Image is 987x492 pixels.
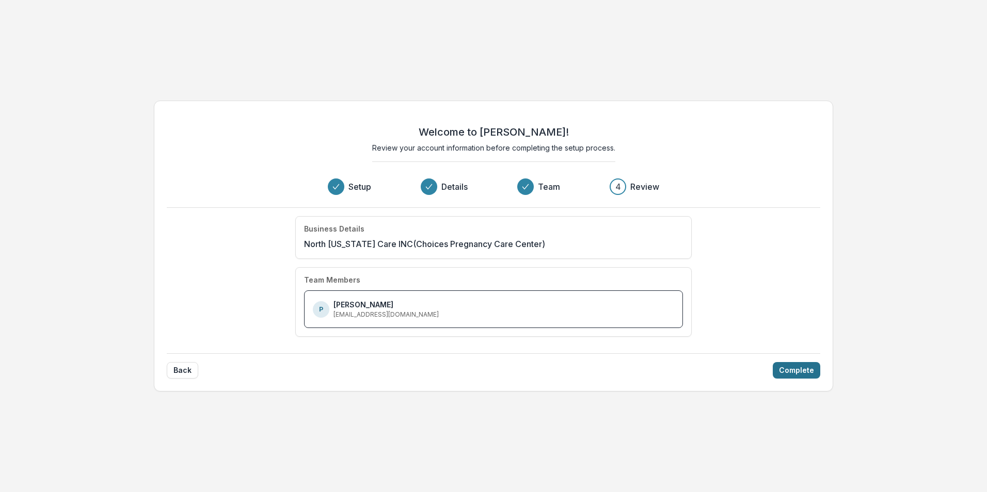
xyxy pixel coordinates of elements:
p: North [US_STATE] Care INC (Choices Pregnancy Care Center) [304,238,545,250]
h2: Welcome to [PERSON_NAME]! [419,126,569,138]
p: [EMAIL_ADDRESS][DOMAIN_NAME] [333,310,439,319]
p: Review your account information before completing the setup process. [372,142,615,153]
div: Progress [328,178,659,195]
h3: Team [538,181,560,193]
h4: Business Details [304,225,364,234]
h3: Setup [348,181,371,193]
p: P [319,305,323,314]
div: 4 [615,181,621,193]
h3: Review [630,181,659,193]
h3: Details [441,181,468,193]
button: Back [167,362,198,379]
h4: Team Members [304,276,360,285]
p: [PERSON_NAME] [333,299,393,310]
button: Complete [773,362,820,379]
